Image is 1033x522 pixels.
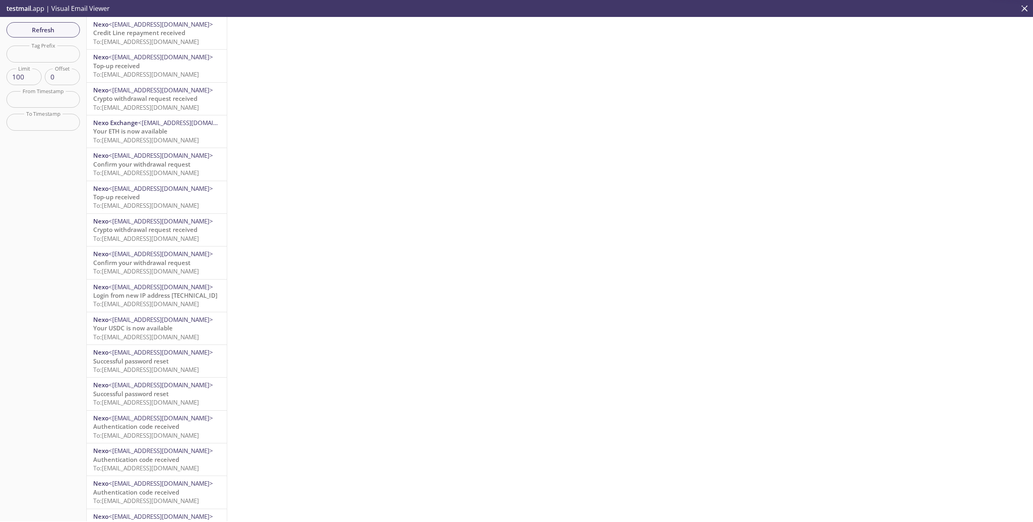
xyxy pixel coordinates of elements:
span: Authentication code received [93,422,179,430]
span: Refresh [13,25,73,35]
div: Nexo<[EMAIL_ADDRESS][DOMAIN_NAME]>Crypto withdrawal request receivedTo:[EMAIL_ADDRESS][DOMAIN_NAME] [87,83,227,115]
span: Successful password reset [93,357,169,365]
span: Nexo [93,447,109,455]
span: <[EMAIL_ADDRESS][DOMAIN_NAME]> [109,86,213,94]
span: Nexo [93,217,109,225]
span: <[EMAIL_ADDRESS][DOMAIN_NAME]> [109,53,213,61]
span: <[EMAIL_ADDRESS][DOMAIN_NAME]> [109,479,213,487]
span: To: [EMAIL_ADDRESS][DOMAIN_NAME] [93,398,199,406]
span: Nexo [93,86,109,94]
span: <[EMAIL_ADDRESS][DOMAIN_NAME]> [138,119,243,127]
span: Nexo [93,479,109,487]
span: <[EMAIL_ADDRESS][DOMAIN_NAME]> [109,447,213,455]
span: To: [EMAIL_ADDRESS][DOMAIN_NAME] [93,103,199,111]
span: Nexo [93,381,109,389]
span: Crypto withdrawal request received [93,226,197,234]
span: To: [EMAIL_ADDRESS][DOMAIN_NAME] [93,201,199,209]
span: Nexo Exchange [93,119,138,127]
div: Nexo<[EMAIL_ADDRESS][DOMAIN_NAME]>Top-up receivedTo:[EMAIL_ADDRESS][DOMAIN_NAME] [87,181,227,213]
span: Authentication code received [93,488,179,496]
span: Nexo [93,283,109,291]
span: <[EMAIL_ADDRESS][DOMAIN_NAME]> [109,20,213,28]
span: Top-up received [93,193,140,201]
span: <[EMAIL_ADDRESS][DOMAIN_NAME]> [109,315,213,324]
span: To: [EMAIL_ADDRESS][DOMAIN_NAME] [93,431,199,439]
span: To: [EMAIL_ADDRESS][DOMAIN_NAME] [93,38,199,46]
span: To: [EMAIL_ADDRESS][DOMAIN_NAME] [93,333,199,341]
span: Confirm your withdrawal request [93,259,190,267]
div: Nexo<[EMAIL_ADDRESS][DOMAIN_NAME]>Login from new IP address [TECHNICAL_ID]To:[EMAIL_ADDRESS][DOMA... [87,280,227,312]
span: Top-up received [93,62,140,70]
span: <[EMAIL_ADDRESS][DOMAIN_NAME]> [109,381,213,389]
span: testmail [6,4,31,13]
span: <[EMAIL_ADDRESS][DOMAIN_NAME]> [109,151,213,159]
span: <[EMAIL_ADDRESS][DOMAIN_NAME]> [109,184,213,192]
div: Nexo<[EMAIL_ADDRESS][DOMAIN_NAME]>Credit Line repayment receivedTo:[EMAIL_ADDRESS][DOMAIN_NAME] [87,17,227,49]
span: To: [EMAIL_ADDRESS][DOMAIN_NAME] [93,234,199,242]
span: <[EMAIL_ADDRESS][DOMAIN_NAME]> [109,250,213,258]
div: Nexo<[EMAIL_ADDRESS][DOMAIN_NAME]>Crypto withdrawal request receivedTo:[EMAIL_ADDRESS][DOMAIN_NAME] [87,214,227,246]
span: Login from new IP address [TECHNICAL_ID] [93,291,217,299]
span: Nexo [93,20,109,28]
div: Nexo<[EMAIL_ADDRESS][DOMAIN_NAME]>Top-up receivedTo:[EMAIL_ADDRESS][DOMAIN_NAME] [87,50,227,82]
div: Nexo<[EMAIL_ADDRESS][DOMAIN_NAME]>Authentication code receivedTo:[EMAIL_ADDRESS][DOMAIN_NAME] [87,476,227,508]
span: Authentication code received [93,455,179,464]
span: Nexo [93,151,109,159]
span: Nexo [93,250,109,258]
span: Nexo [93,53,109,61]
div: Nexo<[EMAIL_ADDRESS][DOMAIN_NAME]>Successful password resetTo:[EMAIL_ADDRESS][DOMAIN_NAME] [87,378,227,410]
span: Your ETH is now available [93,127,167,135]
span: <[EMAIL_ADDRESS][DOMAIN_NAME]> [109,348,213,356]
span: To: [EMAIL_ADDRESS][DOMAIN_NAME] [93,169,199,177]
span: To: [EMAIL_ADDRESS][DOMAIN_NAME] [93,497,199,505]
span: Nexo [93,414,109,422]
span: <[EMAIL_ADDRESS][DOMAIN_NAME]> [109,217,213,225]
div: Nexo<[EMAIL_ADDRESS][DOMAIN_NAME]>Authentication code receivedTo:[EMAIL_ADDRESS][DOMAIN_NAME] [87,443,227,476]
span: Your USDC is now available [93,324,173,332]
div: Nexo<[EMAIL_ADDRESS][DOMAIN_NAME]>Authentication code receivedTo:[EMAIL_ADDRESS][DOMAIN_NAME] [87,411,227,443]
span: Successful password reset [93,390,169,398]
span: Credit Line repayment received [93,29,185,37]
div: Nexo Exchange<[EMAIL_ADDRESS][DOMAIN_NAME]>Your ETH is now availableTo:[EMAIL_ADDRESS][DOMAIN_NAME] [87,115,227,148]
span: Nexo [93,315,109,324]
span: To: [EMAIL_ADDRESS][DOMAIN_NAME] [93,300,199,308]
span: <[EMAIL_ADDRESS][DOMAIN_NAME]> [109,512,213,520]
span: To: [EMAIL_ADDRESS][DOMAIN_NAME] [93,365,199,374]
span: <[EMAIL_ADDRESS][DOMAIN_NAME]> [109,283,213,291]
span: Nexo [93,348,109,356]
div: Nexo<[EMAIL_ADDRESS][DOMAIN_NAME]>Confirm your withdrawal requestTo:[EMAIL_ADDRESS][DOMAIN_NAME] [87,148,227,180]
div: Nexo<[EMAIL_ADDRESS][DOMAIN_NAME]>Successful password resetTo:[EMAIL_ADDRESS][DOMAIN_NAME] [87,345,227,377]
span: To: [EMAIL_ADDRESS][DOMAIN_NAME] [93,464,199,472]
span: To: [EMAIL_ADDRESS][DOMAIN_NAME] [93,70,199,78]
span: Nexo [93,184,109,192]
div: Nexo<[EMAIL_ADDRESS][DOMAIN_NAME]>Confirm your withdrawal requestTo:[EMAIL_ADDRESS][DOMAIN_NAME] [87,246,227,279]
span: To: [EMAIL_ADDRESS][DOMAIN_NAME] [93,267,199,275]
button: Refresh [6,22,80,38]
span: Crypto withdrawal request received [93,94,197,102]
span: Nexo [93,512,109,520]
span: To: [EMAIL_ADDRESS][DOMAIN_NAME] [93,136,199,144]
span: Confirm your withdrawal request [93,160,190,168]
div: Nexo<[EMAIL_ADDRESS][DOMAIN_NAME]>Your USDC is now availableTo:[EMAIL_ADDRESS][DOMAIN_NAME] [87,312,227,345]
span: <[EMAIL_ADDRESS][DOMAIN_NAME]> [109,414,213,422]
